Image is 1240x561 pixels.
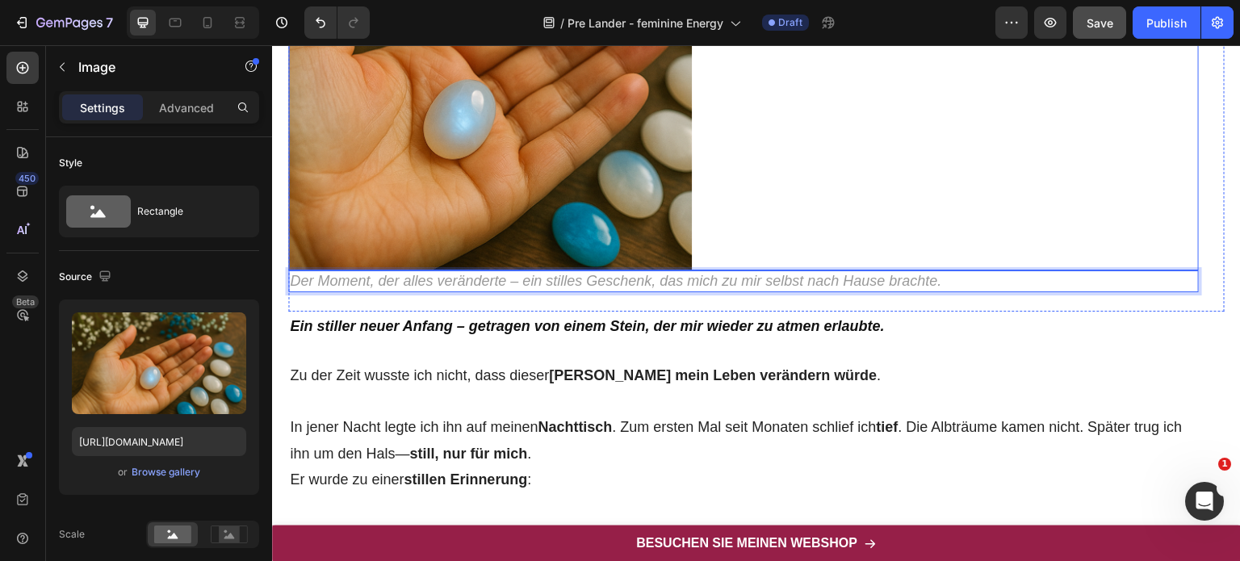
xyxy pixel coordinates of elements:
[131,464,201,480] button: Browse gallery
[560,15,564,31] span: /
[137,400,255,417] strong: still, nur für mich
[18,369,925,421] p: In jener Nacht legte ich ihn auf meinen . Zum ersten Mal seit Monaten schlief ich . Die Albträume...
[277,322,605,338] strong: [PERSON_NAME] mein Leben verändern würde
[272,45,1240,561] iframe: Design area
[18,273,613,289] strong: Ein stiller neuer Anfang – getragen von einem Stein, der mir wieder zu atmen erlaubte.
[132,465,200,479] div: Browse gallery
[16,225,927,247] div: Rich Text Editor. Editing area: main
[778,15,802,30] span: Draft
[18,228,669,244] i: Der Moment, der alles veränderte – ein stilles Geschenk, das mich zu mir selbst nach Hause brachte.
[604,374,626,390] strong: tief
[1146,15,1187,31] div: Publish
[18,479,174,495] strong: Langsamer zu werden.
[15,172,39,185] div: 450
[72,427,246,456] input: https://example.com/image.jpg
[72,312,246,414] img: preview-image
[78,57,216,77] p: Image
[18,421,925,447] p: Er wurde zu einer :
[266,374,340,390] strong: Nachttisch
[568,15,723,31] span: Pre Lander - feminine Energy
[132,426,255,442] strong: stillen Erinnerung
[12,295,39,308] div: Beta
[364,491,585,504] strong: BESUCHEN SIE MEINEN WEBSHOP
[18,317,925,343] p: Zu der Zeit wusste ich nicht, dass dieser .
[159,99,214,116] p: Advanced
[137,193,236,230] div: Rectangle
[1185,482,1224,521] iframe: Intercom live chat
[80,99,125,116] p: Settings
[1218,458,1231,471] span: 1
[6,6,120,39] button: 7
[118,463,128,482] span: or
[106,13,113,32] p: 7
[59,527,85,542] div: Scale
[59,156,82,170] div: Style
[304,6,370,39] div: Undo/Redo
[1073,6,1126,39] button: Save
[1133,6,1200,39] button: Publish
[1087,16,1113,30] span: Save
[59,266,115,288] div: Source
